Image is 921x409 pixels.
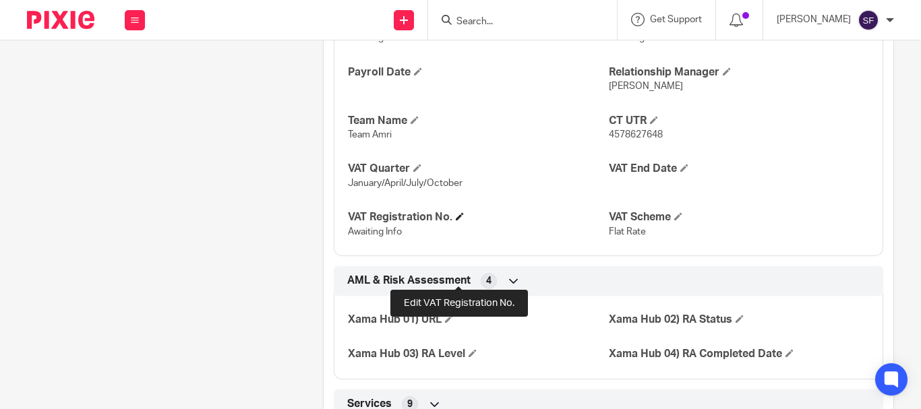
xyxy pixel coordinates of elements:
[609,114,869,128] h4: CT UTR
[348,162,608,176] h4: VAT Quarter
[609,313,869,327] h4: Xama Hub 02) RA Status
[609,347,869,361] h4: Xama Hub 04) RA Completed Date
[609,65,869,80] h4: Relationship Manager
[609,210,869,224] h4: VAT Scheme
[455,16,576,28] input: Search
[650,15,702,24] span: Get Support
[777,13,851,26] p: [PERSON_NAME]
[609,82,683,91] span: [PERSON_NAME]
[348,114,608,128] h4: Team Name
[348,130,392,139] span: Team Amri
[348,313,608,327] h4: Xama Hub 01) URL
[348,179,463,188] span: January/April/July/October
[348,347,608,361] h4: Xama Hub 03) RA Level
[348,65,608,80] h4: Payroll Date
[609,130,663,139] span: 4578627648
[27,11,94,29] img: Pixie
[609,227,646,237] span: Flat Rate
[347,274,471,288] span: AML & Risk Assessment
[486,274,492,288] span: 4
[348,210,608,224] h4: VAT Registration No.
[609,162,869,176] h4: VAT End Date
[858,9,879,31] img: svg%3E
[348,227,402,237] span: Awaiting Info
